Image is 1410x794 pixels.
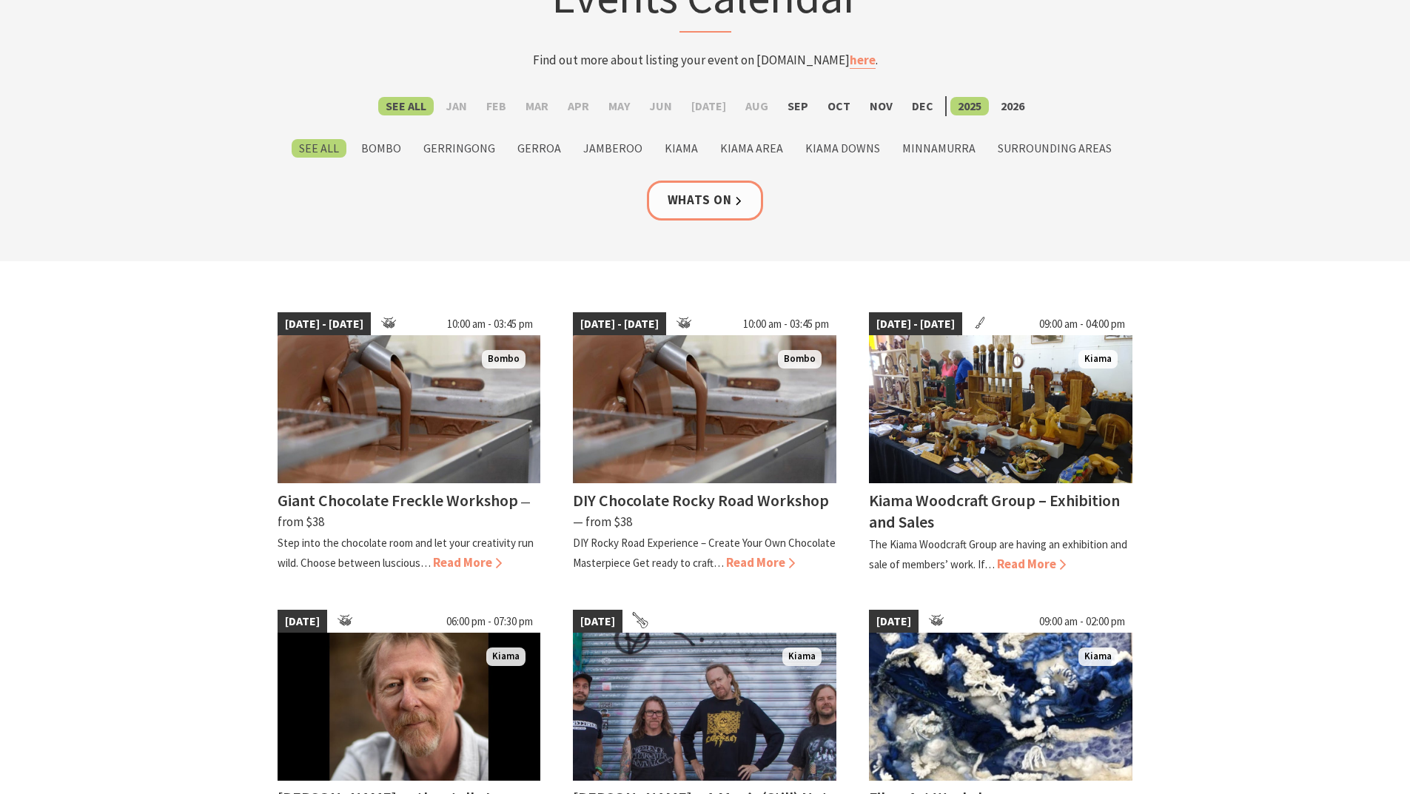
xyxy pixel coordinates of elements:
span: Kiama [1078,350,1118,369]
span: 10:00 am - 03:45 pm [440,312,540,336]
span: [DATE] - [DATE] [573,312,666,336]
a: [DATE] - [DATE] 10:00 am - 03:45 pm Chocolate Production. The Treat Factory Bombo DIY Chocolate R... [573,312,836,574]
span: [DATE] [573,610,622,633]
a: [DATE] - [DATE] 10:00 am - 03:45 pm The Treat Factory Chocolate Production Bombo Giant Chocolate ... [278,312,541,574]
span: [DATE] [278,610,327,633]
label: Gerringong [416,139,503,158]
a: [DATE] - [DATE] 09:00 am - 04:00 pm The wonders of wood Kiama Kiama Woodcraft Group – Exhibition ... [869,312,1132,574]
span: ⁠— from $38 [573,514,632,530]
span: Kiama [1078,647,1118,666]
span: Read More [997,556,1066,572]
span: 09:00 am - 04:00 pm [1032,312,1132,336]
span: [DATE] [869,610,919,633]
img: The Treat Factory Chocolate Production [278,335,541,483]
label: Kiama Downs [798,139,887,158]
label: Surrounding Areas [990,139,1119,158]
label: Jun [642,97,679,115]
p: The Kiama Woodcraft Group are having an exhibition and sale of members’ work. If… [869,537,1127,571]
label: See All [292,139,346,158]
span: Kiama [782,647,822,666]
label: Bombo [354,139,409,158]
img: Chocolate Production. The Treat Factory [573,335,836,483]
label: Dec [904,97,941,115]
span: 06:00 pm - 07:30 pm [439,610,540,633]
label: Aug [738,97,776,115]
label: May [601,97,637,115]
label: Feb [479,97,514,115]
label: Jamberoo [576,139,650,158]
span: Bombo [778,350,822,369]
label: 2026 [993,97,1032,115]
label: Apr [560,97,597,115]
span: Bombo [482,350,526,369]
span: Kiama [486,647,526,666]
img: Frenzel Rhomb Kiama Pavilion Saturday 4th October [573,633,836,781]
label: Nov [862,97,900,115]
label: Mar [518,97,556,115]
span: Read More [726,554,795,571]
label: Kiama [657,139,705,158]
p: Step into the chocolate room and let your creativity run wild. Choose between luscious… [278,536,534,570]
span: [DATE] - [DATE] [278,312,371,336]
label: Kiama Area [713,139,790,158]
label: 2025 [950,97,989,115]
p: Find out more about listing your event on [DOMAIN_NAME] . [415,50,996,70]
span: [DATE] - [DATE] [869,312,962,336]
p: DIY Rocky Road Experience – Create Your Own Chocolate Masterpiece Get ready to craft… [573,536,836,570]
h4: Kiama Woodcraft Group – Exhibition and Sales [869,490,1120,532]
img: Man wearing a beige shirt, with short dark blonde hair and a beard [278,633,541,781]
label: Gerroa [510,139,568,158]
h4: DIY Chocolate Rocky Road Workshop [573,490,829,511]
img: Fibre Art [869,633,1132,781]
span: 09:00 am - 02:00 pm [1032,610,1132,633]
span: Read More [433,554,502,571]
label: [DATE] [684,97,733,115]
label: Minnamurra [895,139,983,158]
span: 10:00 am - 03:45 pm [736,312,836,336]
h4: Giant Chocolate Freckle Workshop [278,490,518,511]
label: Oct [820,97,858,115]
a: here [850,52,876,69]
label: Jan [438,97,474,115]
img: The wonders of wood [869,335,1132,483]
a: Whats On [647,181,764,220]
label: Sep [780,97,816,115]
label: See All [378,97,434,115]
